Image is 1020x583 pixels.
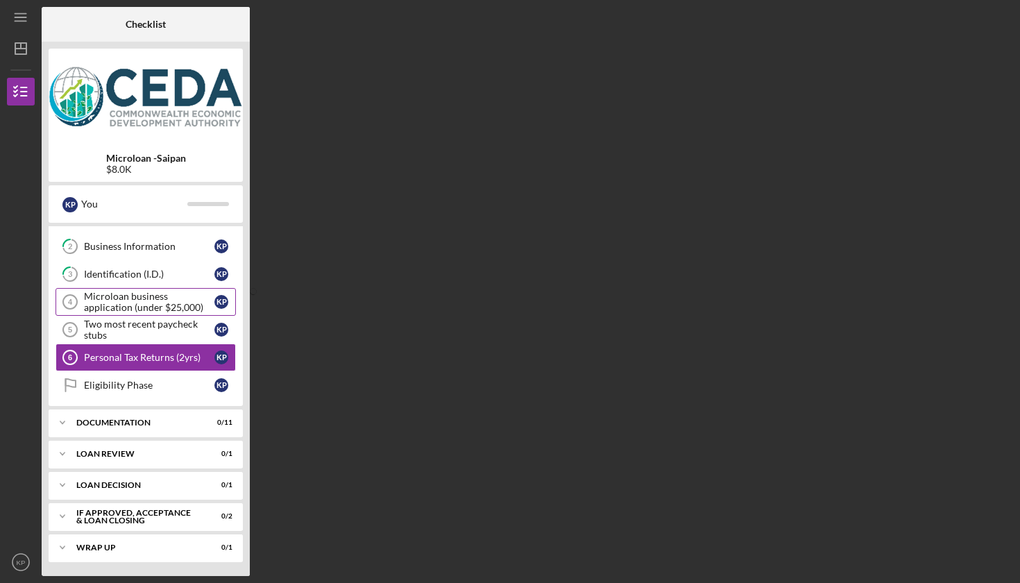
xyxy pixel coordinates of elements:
div: 0 / 1 [207,481,232,489]
button: KP [7,548,35,576]
div: K P [214,295,228,309]
a: 4Microloan business application (under $25,000)KP [56,288,236,316]
div: Documentation [76,419,198,427]
img: Product logo [49,56,243,139]
div: 0 / 2 [207,512,232,521]
div: Business Information [84,241,214,252]
b: Microloan -Saipan [106,153,186,164]
div: If approved, acceptance & loan closing [76,509,198,525]
div: Personal Tax Returns (2yrs) [84,352,214,363]
div: Microloan business application (under $25,000) [84,291,214,313]
div: Loan decision [76,481,198,489]
div: Loan Review [76,450,198,458]
div: K P [214,323,228,337]
div: K P [214,267,228,281]
div: K P [214,378,228,392]
tspan: 6 [68,353,72,362]
div: You [81,192,187,216]
div: K P [214,350,228,364]
a: 2Business InformationKP [56,233,236,260]
div: Identification (I.D.) [84,269,214,280]
a: 5Two most recent paycheck stubsKP [56,316,236,344]
tspan: 5 [68,326,72,334]
div: K P [62,197,78,212]
div: Two most recent paycheck stubs [84,319,214,341]
div: 0 / 11 [207,419,232,427]
b: Checklist [126,19,166,30]
a: 3Identification (I.D.)KP [56,260,236,288]
div: $8.0K [106,164,186,175]
div: 0 / 1 [207,543,232,552]
div: K P [214,239,228,253]
tspan: 4 [68,298,73,306]
div: Eligibility Phase [84,380,214,391]
a: Eligibility PhaseKP [56,371,236,399]
a: 6Personal Tax Returns (2yrs)KP [56,344,236,371]
text: KP [17,559,26,566]
div: Wrap up [76,543,198,552]
tspan: 3 [68,270,72,279]
tspan: 2 [68,242,72,251]
div: 0 / 1 [207,450,232,458]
